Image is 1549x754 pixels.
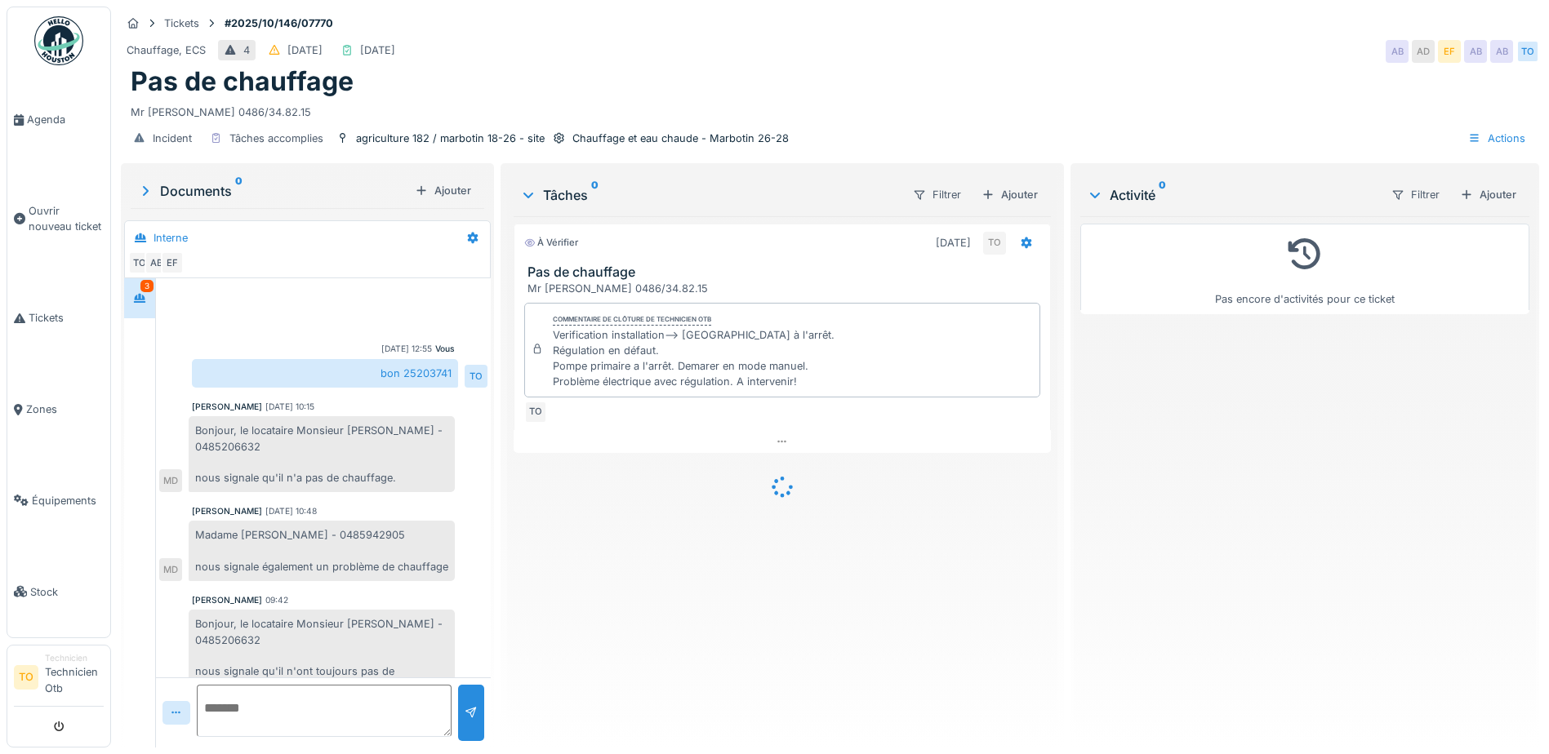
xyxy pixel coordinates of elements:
h1: Pas de chauffage [131,66,354,97]
sup: 0 [591,185,599,205]
div: Verification installation--> [GEOGRAPHIC_DATA] à l'arrêt. Régulation en défaut. Pompe primaire a ... [553,327,835,390]
div: MD [159,469,182,492]
img: Badge_color-CXgf-gQk.svg [34,16,83,65]
sup: 0 [235,181,243,201]
div: AB [1386,40,1409,63]
div: AD [1412,40,1435,63]
div: Mr [PERSON_NAME] 0486/34.82.15 [131,98,1529,120]
span: Zones [26,401,104,417]
div: Mr [PERSON_NAME] 0486/34.82.15 [527,281,1044,296]
div: TO [465,365,487,388]
div: TO [524,401,547,424]
div: [DATE] 12:55 [381,343,432,355]
div: [DATE] 10:15 [265,401,314,413]
div: Vous [435,343,455,355]
a: Équipements [7,455,110,546]
div: À vérifier [524,236,578,250]
a: Tickets [7,273,110,364]
div: Bonjour, le locataire Monsieur [PERSON_NAME] - 0485206632 nous signale qu'il n'a pas de chauffage. [189,416,455,492]
div: Ajouter [1453,184,1523,206]
a: Stock [7,546,110,637]
span: Équipements [32,493,104,508]
div: 4 [243,42,250,58]
div: Interne [154,230,188,246]
div: 09:42 [265,594,288,606]
div: agriculture 182 / marbotin 18-26 - site [356,131,545,146]
div: Ajouter [975,184,1044,206]
div: EF [1438,40,1461,63]
div: Tâches [520,185,899,205]
div: Actions [1461,126,1533,150]
strong: #2025/10/146/07770 [218,16,340,31]
div: Activité [1087,185,1378,205]
div: Incident [153,131,192,146]
div: [PERSON_NAME] [192,594,262,606]
div: Documents [137,181,408,201]
h3: Pas de chauffage [527,264,1044,280]
div: Ajouter [408,180,478,202]
span: Tickets [29,310,104,326]
div: Technicien [45,652,104,664]
div: EF [161,251,184,274]
div: AB [1464,40,1487,63]
div: TO [1516,40,1539,63]
a: Ouvrir nouveau ticket [7,166,110,273]
div: AB [1490,40,1513,63]
span: Ouvrir nouveau ticket [29,203,104,234]
div: TO [128,251,151,274]
div: [DATE] [287,42,323,58]
div: Pas encore d'activités pour ce ticket [1091,231,1519,307]
div: Madame [PERSON_NAME] - 0485942905 nous signale également un problème de chauffage [189,521,455,581]
a: Zones [7,364,110,455]
span: Agenda [27,112,104,127]
div: Bonjour, le locataire Monsieur [PERSON_NAME] - 0485206632 nous signale qu'il n'ont toujours pas d... [189,610,455,701]
div: Filtrer [906,183,968,206]
div: Commentaire de clôture de Technicien Otb [553,314,711,326]
li: Technicien Otb [45,652,104,703]
sup: 0 [1159,185,1166,205]
div: Chauffage, ECS [127,42,206,58]
div: MD [159,558,182,581]
a: TO TechnicienTechnicien Otb [14,652,104,707]
div: 3 [140,280,154,292]
a: Agenda [7,74,110,166]
div: Tâches accomplies [229,131,323,146]
li: TO [14,665,38,690]
div: [PERSON_NAME] [192,505,262,517]
div: Filtrer [1384,183,1447,206]
div: TO [983,232,1006,255]
div: AB [145,251,167,274]
div: Tickets [164,16,199,31]
div: [PERSON_NAME] [192,401,262,413]
div: Chauffage et eau chaude - Marbotin 26-28 [572,131,789,146]
div: [DATE] [936,235,971,251]
div: bon 25203741 [192,359,458,388]
span: Stock [30,584,104,600]
div: [DATE] 10:48 [265,505,317,517]
div: [DATE] [360,42,395,58]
